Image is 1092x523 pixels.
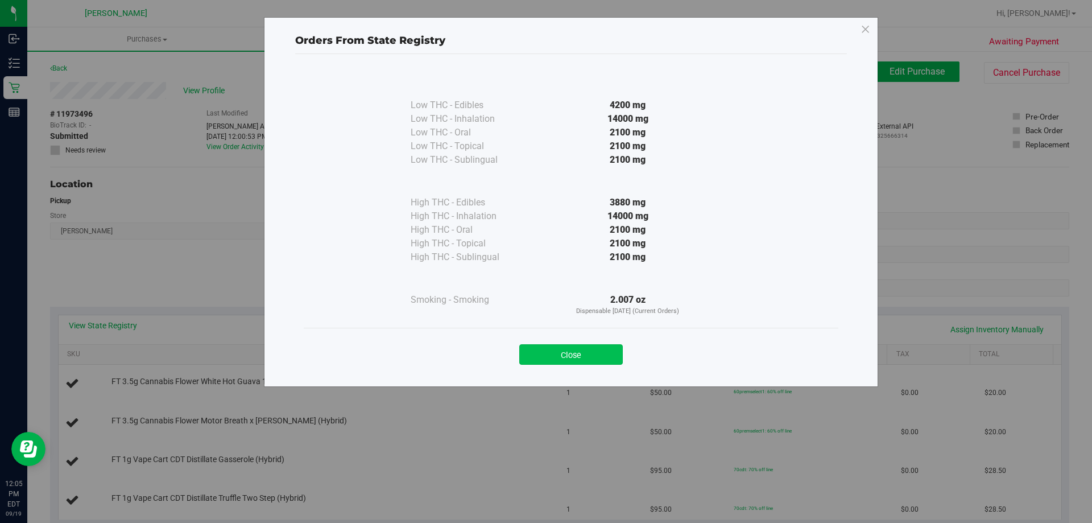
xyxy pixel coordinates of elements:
[411,98,524,112] div: Low THC - Edibles
[524,98,731,112] div: 4200 mg
[519,344,623,365] button: Close
[411,250,524,264] div: High THC - Sublingual
[524,223,731,237] div: 2100 mg
[524,237,731,250] div: 2100 mg
[411,126,524,139] div: Low THC - Oral
[524,196,731,209] div: 3880 mg
[524,112,731,126] div: 14000 mg
[524,293,731,316] div: 2.007 oz
[295,34,445,47] span: Orders From State Registry
[524,139,731,153] div: 2100 mg
[411,196,524,209] div: High THC - Edibles
[411,209,524,223] div: High THC - Inhalation
[524,126,731,139] div: 2100 mg
[11,432,45,466] iframe: Resource center
[411,237,524,250] div: High THC - Topical
[524,209,731,223] div: 14000 mg
[411,293,524,307] div: Smoking - Smoking
[524,153,731,167] div: 2100 mg
[524,307,731,316] p: Dispensable [DATE] (Current Orders)
[411,112,524,126] div: Low THC - Inhalation
[411,223,524,237] div: High THC - Oral
[411,153,524,167] div: Low THC - Sublingual
[411,139,524,153] div: Low THC - Topical
[524,250,731,264] div: 2100 mg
